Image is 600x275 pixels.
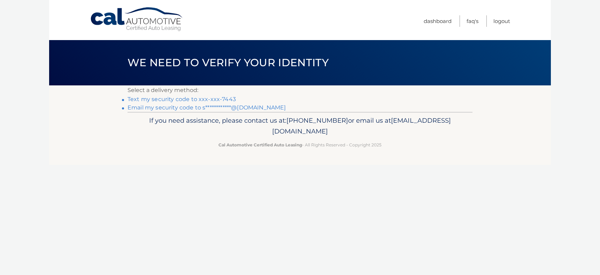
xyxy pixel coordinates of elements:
[128,96,236,102] a: Text my security code to xxx-xxx-7443
[90,7,184,32] a: Cal Automotive
[467,15,478,27] a: FAQ's
[128,85,472,95] p: Select a delivery method:
[128,56,329,69] span: We need to verify your identity
[218,142,302,147] strong: Cal Automotive Certified Auto Leasing
[132,115,468,137] p: If you need assistance, please contact us at: or email us at
[286,116,348,124] span: [PHONE_NUMBER]
[424,15,452,27] a: Dashboard
[132,141,468,148] p: - All Rights Reserved - Copyright 2025
[493,15,510,27] a: Logout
